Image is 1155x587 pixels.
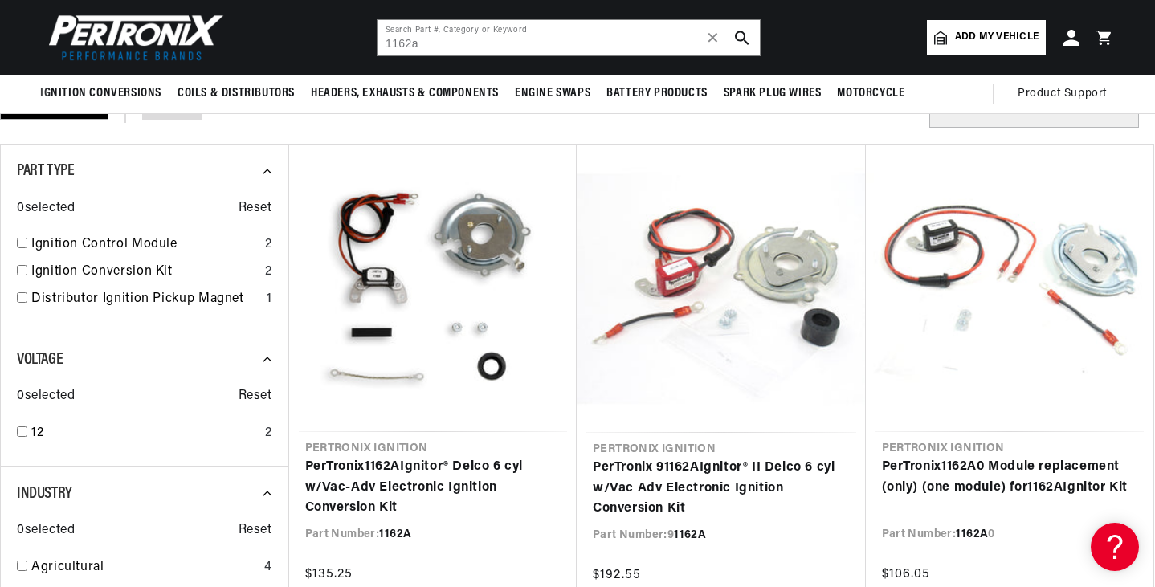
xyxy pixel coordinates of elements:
[40,10,225,65] img: Pertronix
[40,75,169,112] summary: Ignition Conversions
[593,458,850,520] a: PerTronix 91162AIgnitor® II Delco 6 cyl w/Vac Adv Electronic Ignition Conversion Kit
[305,457,561,519] a: PerTronix1162AIgnitor® Delco 6 cyl w/Vac-Adv Electronic Ignition Conversion Kit
[239,520,272,541] span: Reset
[265,262,272,283] div: 2
[169,75,303,112] summary: Coils & Distributors
[507,75,598,112] summary: Engine Swaps
[17,352,63,368] span: Voltage
[239,386,272,407] span: Reset
[31,557,258,578] a: Agricultural
[267,289,272,310] div: 1
[178,85,295,102] span: Coils & Distributors
[265,234,272,255] div: 2
[311,85,499,102] span: Headers, Exhausts & Components
[515,85,590,102] span: Engine Swaps
[239,198,272,219] span: Reset
[17,163,74,179] span: Part Type
[837,85,904,102] span: Motorcycle
[378,20,760,55] input: Search Part #, Category or Keyword
[40,85,161,102] span: Ignition Conversions
[31,423,259,444] a: 12
[724,20,760,55] button: search button
[303,75,507,112] summary: Headers, Exhausts & Components
[31,262,259,283] a: Ignition Conversion Kit
[829,75,912,112] summary: Motorcycle
[17,520,75,541] span: 0 selected
[716,75,830,112] summary: Spark Plug Wires
[265,423,272,444] div: 2
[31,289,260,310] a: Distributor Ignition Pickup Magnet
[955,30,1039,45] span: Add my vehicle
[598,75,716,112] summary: Battery Products
[17,386,75,407] span: 0 selected
[1018,75,1115,113] summary: Product Support
[882,457,1138,498] a: PerTronix1162A0 Module replacement (only) (one module) for1162AIgnitor Kit
[1018,85,1107,103] span: Product Support
[724,85,822,102] span: Spark Plug Wires
[17,486,72,502] span: Industry
[606,85,708,102] span: Battery Products
[17,198,75,219] span: 0 selected
[927,20,1046,55] a: Add my vehicle
[264,557,272,578] div: 4
[31,234,259,255] a: Ignition Control Module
